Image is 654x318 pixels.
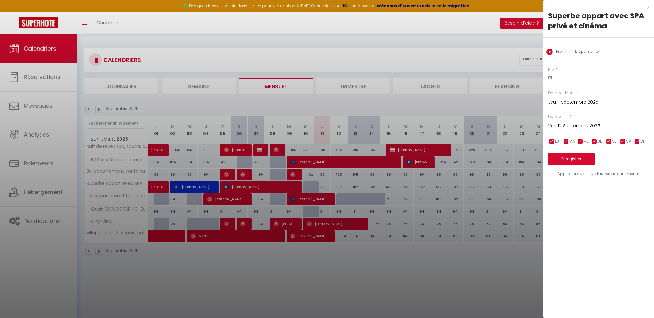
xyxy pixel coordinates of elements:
[598,138,602,144] span: JE
[553,49,562,56] label: Prix
[627,290,649,313] iframe: Chat
[626,138,631,144] span: SA
[548,153,595,165] button: Enregistrer
[583,138,589,144] span: ME
[548,90,575,96] label: Date de début
[569,138,575,144] span: MA
[555,138,559,144] span: LU
[548,114,568,120] label: Date de fin
[572,49,599,56] label: Disponibilité
[543,3,649,11] div: x
[612,138,616,144] span: VE
[5,3,24,21] button: Ouvrir le widget de chat LiveChat
[548,11,649,31] div: Superbe appart avec SPA privé et cinéma
[640,138,644,144] span: DI
[548,67,554,73] label: Prix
